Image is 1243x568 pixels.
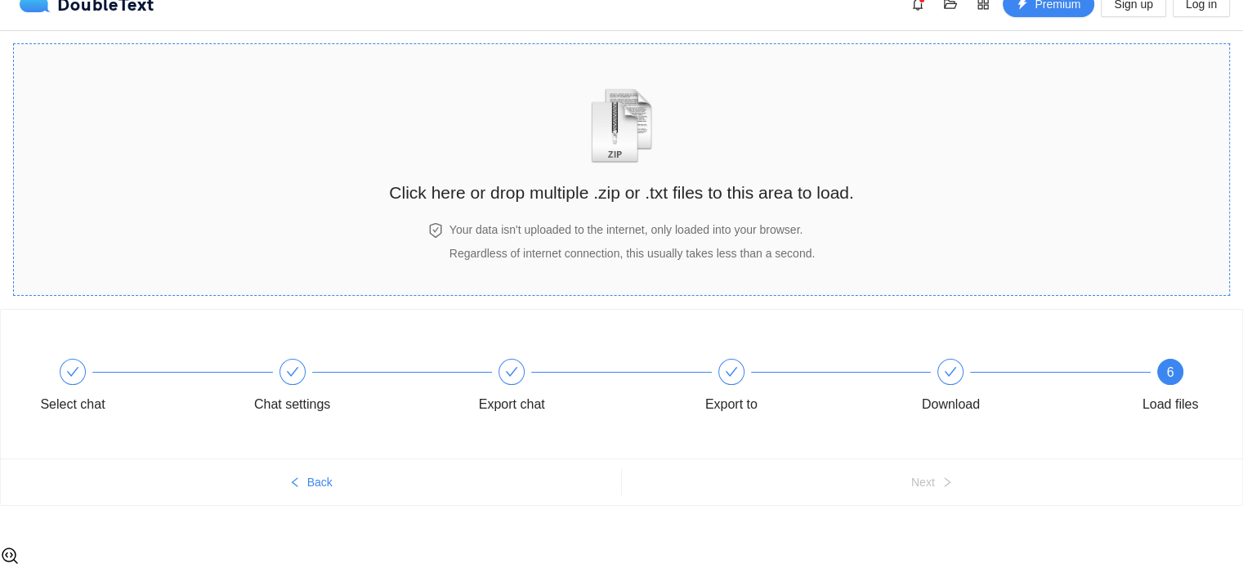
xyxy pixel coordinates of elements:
div: Export chat [479,391,545,418]
img: zipOrTextIcon [583,88,660,163]
h2: Click here or drop multiple .zip or .txt files to this area to load. [389,179,853,206]
span: check [66,365,79,378]
div: Export to [705,391,758,418]
span: check [725,365,738,378]
div: Download [903,359,1123,418]
button: Nextright [622,469,1243,495]
div: Chat settings [245,359,465,418]
span: check [286,365,299,378]
div: Select chat [25,359,245,418]
span: 6 [1167,365,1174,379]
div: Select chat [40,391,105,418]
span: left [289,476,301,490]
div: Download [922,391,980,418]
div: Chat settings [254,391,330,418]
span: Regardless of internet connection, this usually takes less than a second. [449,247,815,260]
span: check [505,365,518,378]
span: safety-certificate [428,223,443,238]
div: Export chat [464,359,684,418]
button: leftBack [1,469,621,495]
div: 6Load files [1123,359,1218,418]
span: Back [307,473,333,491]
span: check [944,365,957,378]
h4: Your data isn't uploaded to the internet, only loaded into your browser. [449,221,815,239]
div: Export to [684,359,904,418]
div: Load files [1142,391,1199,418]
